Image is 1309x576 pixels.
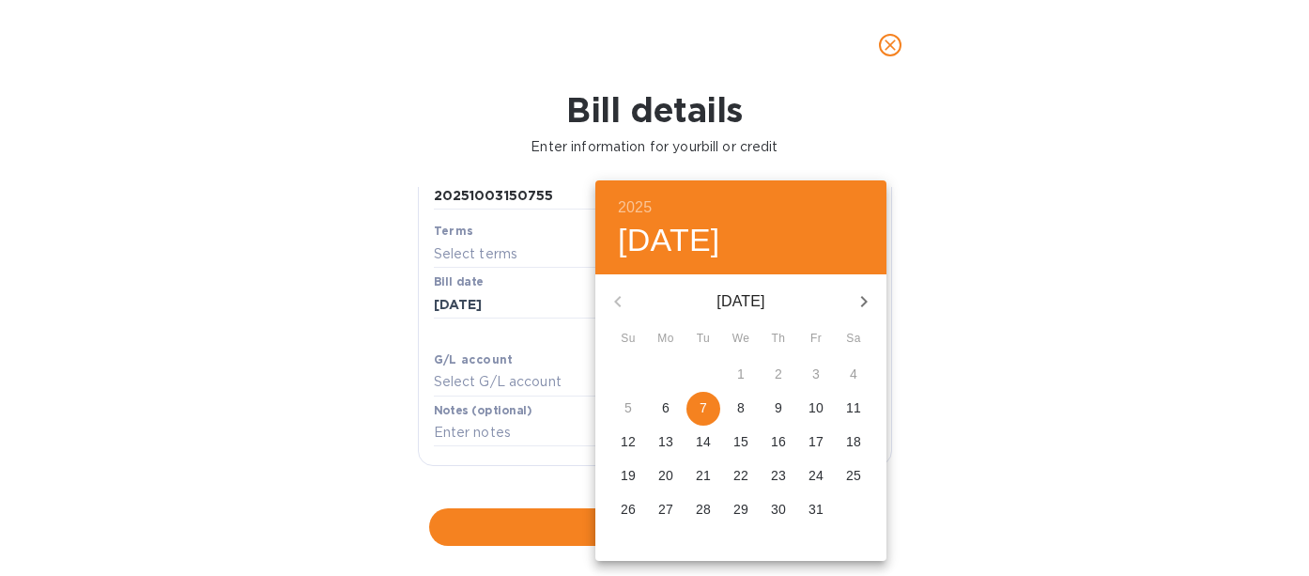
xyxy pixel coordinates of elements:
p: 15 [733,432,748,451]
button: 8 [724,392,758,426]
p: 8 [737,398,745,417]
p: 19 [621,466,636,485]
p: 13 [658,432,673,451]
p: 10 [808,398,824,417]
button: 12 [611,426,645,459]
p: 14 [696,432,711,451]
span: Th [762,330,795,349]
p: 28 [696,500,711,519]
p: 9 [775,398,782,417]
button: 13 [649,426,683,459]
p: 17 [808,432,824,451]
p: 6 [662,398,670,417]
button: 22 [724,459,758,493]
p: 16 [771,432,786,451]
button: 27 [649,493,683,527]
button: 18 [837,426,870,459]
button: 31 [799,493,833,527]
span: Fr [799,330,833,349]
p: 29 [733,500,748,519]
p: 18 [846,432,861,451]
p: 25 [846,466,861,485]
button: [DATE] [618,221,720,260]
button: 11 [837,392,870,426]
p: 24 [808,466,824,485]
button: 25 [837,459,870,493]
p: 22 [733,466,748,485]
button: 19 [611,459,645,493]
span: We [724,330,758,349]
span: Sa [837,330,870,349]
button: 14 [686,426,720,459]
button: 28 [686,493,720,527]
p: 31 [808,500,824,519]
button: 29 [724,493,758,527]
p: 11 [846,398,861,417]
p: 30 [771,500,786,519]
button: 6 [649,392,683,426]
p: 12 [621,432,636,451]
button: 21 [686,459,720,493]
p: 23 [771,466,786,485]
p: 26 [621,500,636,519]
button: 9 [762,392,795,426]
button: 16 [762,426,795,459]
button: 26 [611,493,645,527]
button: 15 [724,426,758,459]
button: 2025 [618,195,652,221]
p: 20 [658,466,673,485]
button: 10 [799,392,833,426]
p: 21 [696,466,711,485]
span: Tu [686,330,720,349]
button: 7 [686,392,720,426]
span: Mo [649,330,683,349]
p: [DATE] [640,290,841,313]
button: 24 [799,459,833,493]
button: 23 [762,459,795,493]
span: Su [611,330,645,349]
p: 7 [700,398,707,417]
button: 20 [649,459,683,493]
p: 27 [658,500,673,519]
button: 17 [799,426,833,459]
button: 30 [762,493,795,527]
